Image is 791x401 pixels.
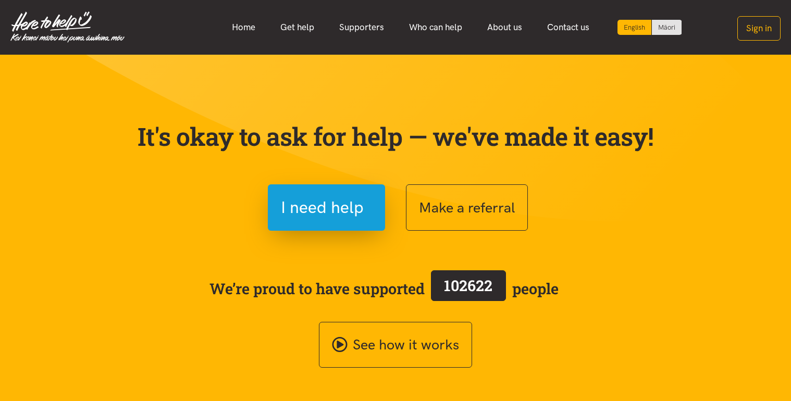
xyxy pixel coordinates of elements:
[617,20,682,35] div: Language toggle
[135,121,656,152] p: It's okay to ask for help — we've made it easy!
[737,16,781,41] button: Sign in
[219,16,268,39] a: Home
[10,11,125,43] img: Home
[281,194,364,221] span: I need help
[268,16,327,39] a: Get help
[475,16,535,39] a: About us
[406,184,528,231] button: Make a referral
[319,322,472,368] a: See how it works
[535,16,602,39] a: Contact us
[617,20,652,35] div: Current language
[652,20,682,35] a: Switch to Te Reo Māori
[268,184,385,231] button: I need help
[444,275,492,295] span: 102622
[327,16,397,39] a: Supporters
[209,268,559,309] span: We’re proud to have supported people
[397,16,475,39] a: Who can help
[425,268,512,309] a: 102622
